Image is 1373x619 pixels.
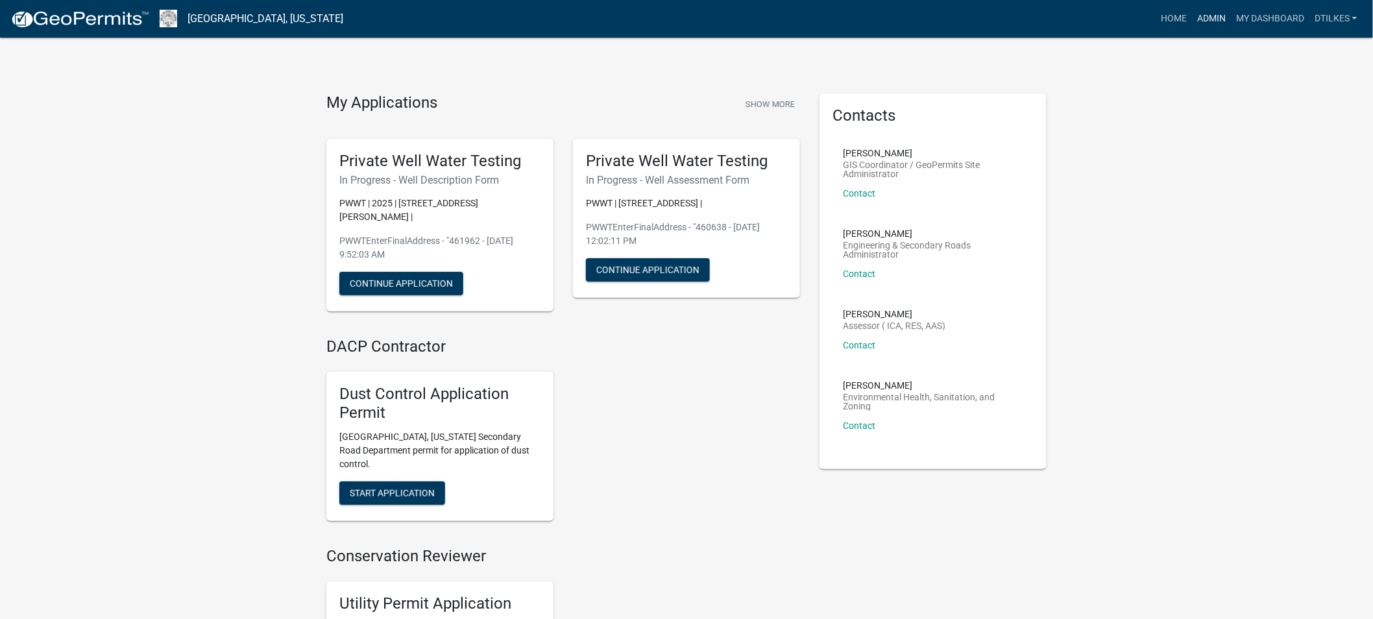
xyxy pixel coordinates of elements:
a: Admin [1192,6,1231,31]
p: Environmental Health, Sanitation, and Zoning [843,393,1023,411]
p: PWWT | [STREET_ADDRESS] | [586,197,787,210]
p: [GEOGRAPHIC_DATA], [US_STATE] Secondary Road Department permit for application of dust control. [339,430,541,471]
p: [PERSON_NAME] [843,381,1023,390]
span: Start Application [350,487,435,498]
h5: Dust Control Application Permit [339,385,541,422]
p: [PERSON_NAME] [843,149,1023,158]
p: [PERSON_NAME] [843,309,945,319]
h4: DACP Contractor [326,337,800,356]
button: Continue Application [339,272,463,295]
p: Engineering & Secondary Roads Administrator [843,241,1023,259]
h6: In Progress - Well Description Form [339,174,541,186]
h4: Conservation Reviewer [326,547,800,566]
p: PWWT | 2025 | [STREET_ADDRESS][PERSON_NAME] | [339,197,541,224]
a: [GEOGRAPHIC_DATA], [US_STATE] [188,8,343,30]
p: GIS Coordinator / GeoPermits Site Administrator [843,160,1023,178]
p: [PERSON_NAME] [843,229,1023,238]
h6: In Progress - Well Assessment Form [586,174,787,186]
h5: Utility Permit Application [339,594,541,613]
p: Assessor ( ICA, RES, AAS) [843,321,945,330]
h4: My Applications [326,93,437,113]
p: PWWTEnterFinalAddress - "461962 - [DATE] 9:52:03 AM [339,234,541,261]
a: Contact [843,420,875,431]
h5: Private Well Water Testing [586,152,787,171]
a: Contact [843,269,875,279]
a: Contact [843,188,875,199]
a: dtilkes [1309,6,1363,31]
h5: Contacts [832,106,1034,125]
a: My Dashboard [1231,6,1309,31]
img: Franklin County, Iowa [160,10,177,27]
a: Home [1156,6,1192,31]
p: PWWTEnterFinalAddress - "460638 - [DATE] 12:02:11 PM [586,221,787,248]
a: Contact [843,340,875,350]
button: Continue Application [586,258,710,282]
button: Start Application [339,481,445,505]
h5: Private Well Water Testing [339,152,541,171]
button: Show More [740,93,800,115]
